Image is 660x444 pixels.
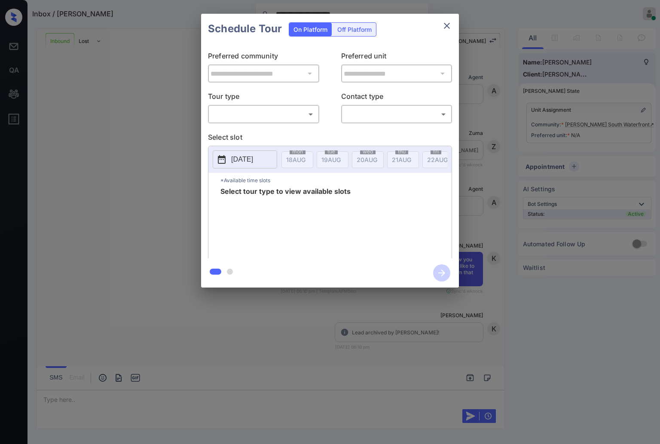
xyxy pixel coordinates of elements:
h2: Schedule Tour [201,14,289,44]
p: [DATE] [231,154,253,165]
p: Contact type [341,91,452,105]
div: On Platform [289,23,332,36]
button: [DATE] [213,150,277,168]
p: Tour type [208,91,319,105]
p: Select slot [208,132,452,146]
p: Preferred unit [341,51,452,64]
span: Select tour type to view available slots [220,188,351,257]
p: *Available time slots [220,173,452,188]
div: Off Platform [333,23,376,36]
button: close [438,17,455,34]
p: Preferred community [208,51,319,64]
